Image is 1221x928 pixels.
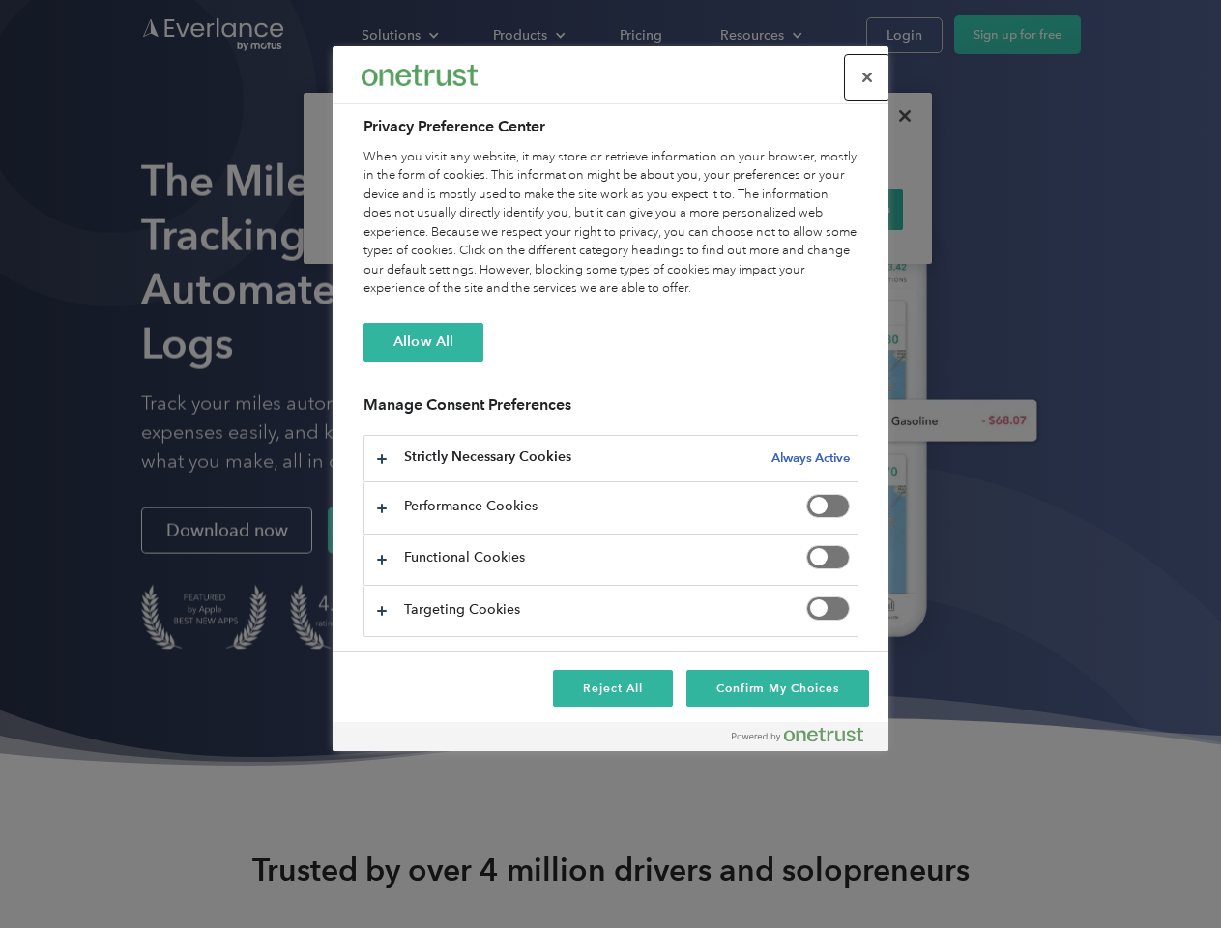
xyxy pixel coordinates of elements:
[363,115,858,138] h2: Privacy Preference Center
[846,56,888,99] button: Close
[362,65,478,85] img: Everlance
[363,395,858,425] h3: Manage Consent Preferences
[333,46,888,751] div: Privacy Preference Center
[732,727,879,751] a: Powered by OneTrust Opens in a new Tab
[363,323,483,362] button: Allow All
[686,670,869,707] button: Confirm My Choices
[333,46,888,751] div: Preference center
[553,670,673,707] button: Reject All
[732,727,863,742] img: Powered by OneTrust Opens in a new Tab
[363,148,858,299] div: When you visit any website, it may store or retrieve information on your browser, mostly in the f...
[362,56,478,95] div: Everlance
